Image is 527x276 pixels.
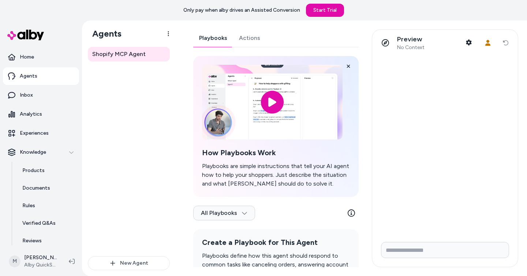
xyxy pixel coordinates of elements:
[233,29,266,47] a: Actions
[3,86,79,104] a: Inbox
[202,238,350,247] h2: Create a Playbook for This Agent
[88,47,170,61] a: Shopify MCP Agent
[20,53,34,61] p: Home
[202,148,350,157] h2: How Playbooks Work
[22,220,56,227] p: Verified Q&As
[20,149,46,156] p: Knowledge
[397,35,425,44] p: Preview
[15,215,79,232] a: Verified Q&As
[15,179,79,197] a: Documents
[193,29,233,47] a: Playbooks
[24,261,57,269] span: Alby QuickStart Store
[193,206,255,220] button: All Playbooks
[306,4,344,17] a: Start Trial
[381,242,509,258] input: Write your prompt here
[3,124,79,142] a: Experiences
[201,209,247,217] span: All Playbooks
[15,197,79,215] a: Rules
[22,202,35,209] p: Rules
[15,232,79,250] a: Reviews
[20,111,42,118] p: Analytics
[183,7,300,14] p: Only pay when alby drives an Assisted Conversion
[3,48,79,66] a: Home
[22,184,50,192] p: Documents
[24,254,57,261] p: [PERSON_NAME]
[3,67,79,85] a: Agents
[7,30,44,40] img: alby Logo
[15,162,79,179] a: Products
[20,92,33,99] p: Inbox
[397,44,425,51] span: No Context
[202,162,350,188] p: Playbooks are simple instructions that tell your AI agent how to help your shoppers. Just describ...
[22,167,45,174] p: Products
[9,256,20,267] span: M
[88,256,170,270] button: New Agent
[3,105,79,123] a: Analytics
[22,237,42,245] p: Reviews
[20,130,49,137] p: Experiences
[20,72,37,80] p: Agents
[92,50,146,59] span: Shopify MCP Agent
[86,28,122,39] h1: Agents
[3,143,79,161] button: Knowledge
[4,250,63,273] button: M[PERSON_NAME]Alby QuickStart Store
